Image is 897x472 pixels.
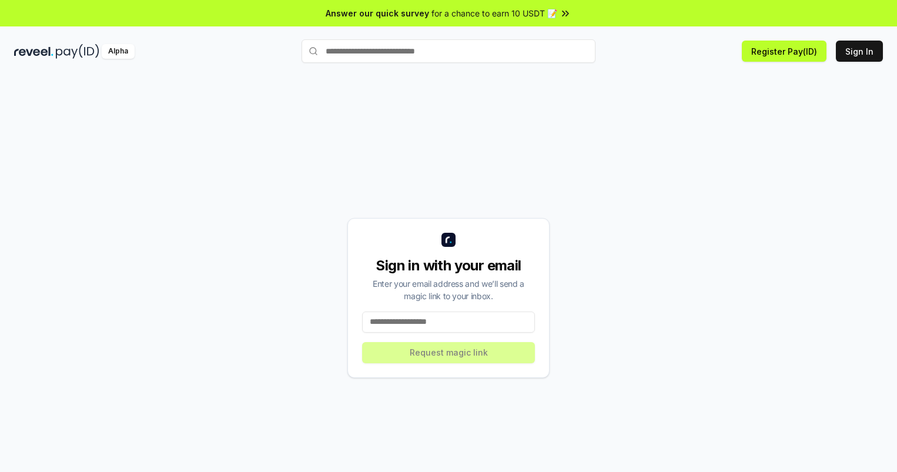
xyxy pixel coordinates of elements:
div: Sign in with your email [362,256,535,275]
img: pay_id [56,44,99,59]
span: Answer our quick survey [326,7,429,19]
div: Alpha [102,44,135,59]
img: logo_small [441,233,456,247]
div: Enter your email address and we’ll send a magic link to your inbox. [362,277,535,302]
img: reveel_dark [14,44,53,59]
button: Register Pay(ID) [742,41,826,62]
button: Sign In [836,41,883,62]
span: for a chance to earn 10 USDT 📝 [431,7,557,19]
